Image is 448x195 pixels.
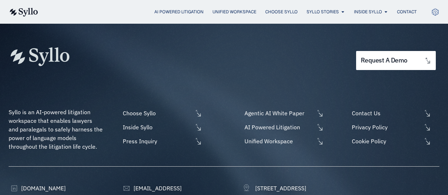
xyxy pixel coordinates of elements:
[121,109,202,117] a: Choose Syllo
[243,123,324,131] a: AI Powered Litigation
[9,8,38,17] img: syllo
[19,184,66,192] span: [DOMAIN_NAME]
[121,137,202,145] a: Press Inquiry
[361,57,407,64] span: request a demo
[350,109,439,117] a: Contact Us
[350,137,439,145] a: Cookie Policy
[243,184,306,192] a: [STREET_ADDRESS]
[354,9,382,15] a: Inside Syllo
[307,9,339,15] a: Syllo Stories
[121,123,193,131] span: Inside Syllo
[154,9,204,15] a: AI Powered Litigation
[213,9,256,15] a: Unified Workspace
[243,109,324,117] a: Agentic AI White Paper
[121,109,193,117] span: Choose Syllo
[350,123,422,131] span: Privacy Policy
[9,108,104,150] span: Syllo is an AI-powered litigation workspace that enables lawyers and paralegals to safely harness...
[243,123,314,131] span: AI Powered Litigation
[243,137,314,145] span: Unified Workspace
[121,184,182,192] a: [EMAIL_ADDRESS]
[52,9,417,15] nav: Menu
[350,109,422,117] span: Contact Us
[243,137,324,145] a: Unified Workspace
[356,51,436,70] a: request a demo
[121,123,202,131] a: Inside Syllo
[52,9,417,15] div: Menu Toggle
[243,109,314,117] span: Agentic AI White Paper
[397,9,417,15] a: Contact
[253,184,306,192] span: [STREET_ADDRESS]
[265,9,298,15] a: Choose Syllo
[121,137,193,145] span: Press Inquiry
[132,184,182,192] span: [EMAIL_ADDRESS]
[350,137,422,145] span: Cookie Policy
[350,123,439,131] a: Privacy Policy
[9,184,66,192] a: [DOMAIN_NAME]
